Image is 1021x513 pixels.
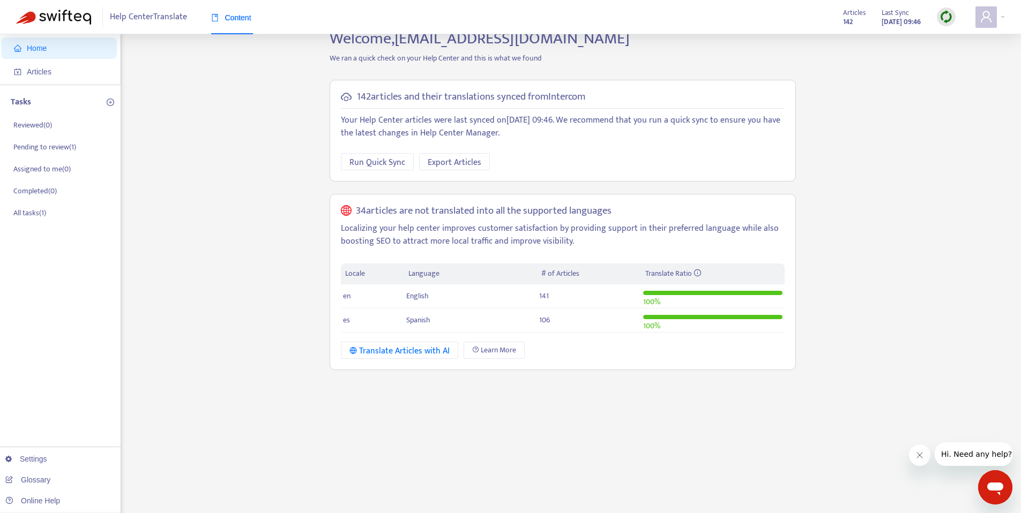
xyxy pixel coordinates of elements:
[643,320,660,332] span: 100 %
[882,7,909,19] span: Last Sync
[341,342,458,359] button: Translate Articles with AI
[349,156,405,169] span: Run Quick Sync
[935,442,1012,466] iframe: Message from company
[13,163,71,175] p: Assigned to me ( 0 )
[341,153,414,170] button: Run Quick Sync
[13,185,57,197] p: Completed ( 0 )
[539,290,549,302] span: 141
[211,13,251,22] span: Content
[341,114,785,140] p: Your Help Center articles were last synced on [DATE] 09:46 . We recommend that you run a quick sy...
[481,344,516,356] span: Learn More
[27,67,51,76] span: Articles
[539,314,550,326] span: 106
[107,99,114,106] span: plus-circle
[13,119,52,131] p: Reviewed ( 0 )
[13,141,76,153] p: Pending to review ( 1 )
[343,314,350,326] span: es
[406,290,429,302] span: English
[643,296,660,308] span: 100 %
[343,290,351,302] span: en
[843,16,853,28] strong: 142
[11,96,31,109] p: Tasks
[211,14,219,21] span: book
[428,156,481,169] span: Export Articles
[357,91,585,103] h5: 142 articles and their translations synced from Intercom
[537,263,640,284] th: # of Articles
[5,455,47,463] a: Settings
[110,7,187,27] span: Help Center Translate
[27,44,47,52] span: Home
[356,205,612,217] h5: 34 articles are not translated into all the supported languages
[940,10,953,24] img: sync.dc5367851b00ba804db3.png
[13,207,46,218] p: All tasks ( 1 )
[14,44,21,52] span: home
[464,342,525,359] a: Learn More
[16,10,91,25] img: Swifteq
[419,153,490,170] button: Export Articles
[5,496,60,505] a: Online Help
[349,344,450,358] div: Translate Articles with AI
[406,314,430,326] span: Spanish
[645,268,780,280] div: Translate Ratio
[882,16,921,28] strong: [DATE] 09:46
[341,205,352,217] span: global
[5,476,50,484] a: Glossary
[341,92,352,102] span: cloud-sync
[330,25,630,52] span: Welcome, [EMAIL_ADDRESS][DOMAIN_NAME]
[980,10,993,23] span: user
[978,470,1012,504] iframe: Button to launch messaging window
[341,222,785,248] p: Localizing your help center improves customer satisfaction by providing support in their preferre...
[14,68,21,76] span: account-book
[341,263,404,284] th: Locale
[404,263,537,284] th: Language
[843,7,866,19] span: Articles
[909,444,930,466] iframe: Close message
[322,52,804,64] p: We ran a quick check on your Help Center and this is what we found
